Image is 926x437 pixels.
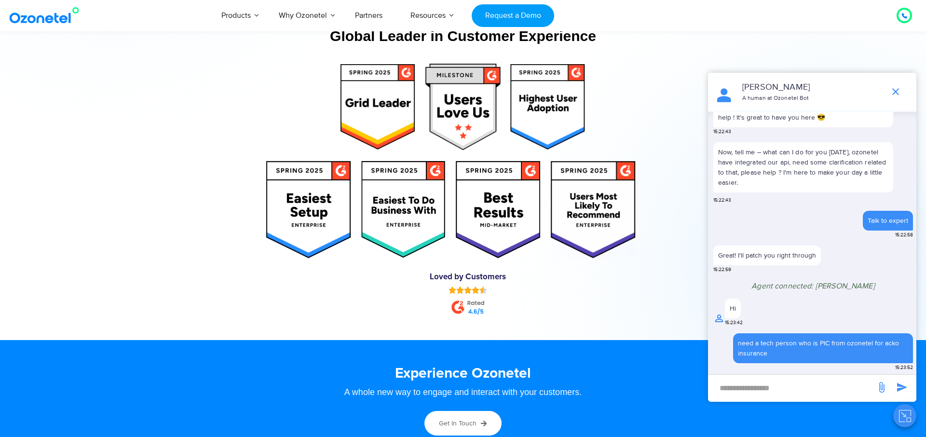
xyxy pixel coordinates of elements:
[171,364,755,383] h3: Experience Ozonetel
[171,388,755,396] div: A whole new way to engage and interact with your customers.
[449,286,487,294] div: Rated 4.5 out of 5
[713,197,731,204] span: 15:22:43
[439,419,477,427] span: Get in touch
[472,4,554,27] a: Request a Demo
[730,303,736,314] div: Hi
[895,232,913,239] span: 15:22:58
[742,81,881,94] p: [PERSON_NAME]
[713,128,731,136] span: 15:22:43
[893,404,916,427] button: Close chat
[718,250,816,260] p: Great! I'll patch you right through
[713,142,893,192] p: Now, tell me – what can I do for you [DATE], ozonetel have integrated our api, need some clarific...
[895,364,913,371] span: 15:23:52
[742,94,881,103] p: A human at Ozonetel Bot
[725,319,743,327] span: 15:23:42
[886,82,905,101] span: end chat or minimize
[872,378,891,397] span: send message
[171,27,755,44] div: Global Leader in Customer Experience
[892,378,912,397] span: send message
[430,273,506,281] a: Loved by Customers
[713,266,731,273] span: 15:22:59
[424,411,502,436] a: Get in touch
[738,338,908,358] div: need a tech person who is PIC from ozonetel for acko insurance
[751,281,875,291] span: Agent connected: [PERSON_NAME]
[868,216,908,226] div: Talk to expert
[713,380,871,397] div: new-msg-input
